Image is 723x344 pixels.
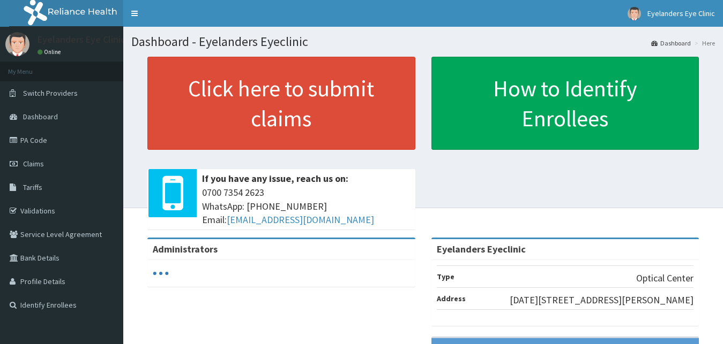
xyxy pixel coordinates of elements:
[5,32,29,56] img: User Image
[202,186,410,227] span: 0700 7354 2623 WhatsApp: [PHONE_NUMBER] Email:
[153,243,218,255] b: Administrators
[23,88,78,98] span: Switch Providers
[227,213,374,226] a: [EMAIL_ADDRESS][DOMAIN_NAME]
[692,39,715,48] li: Here
[23,159,44,169] span: Claims
[431,57,699,150] a: How to Identify Enrollees
[651,39,691,48] a: Dashboard
[437,243,526,255] strong: Eyelanders Eyeclinic
[636,271,694,285] p: Optical Center
[38,35,125,44] p: Eyelanders Eye Clinic
[131,35,715,49] h1: Dashboard - Eyelanders Eyeclinic
[437,272,454,281] b: Type
[23,112,58,121] span: Dashboard
[147,57,415,150] a: Click here to submit claims
[153,265,169,281] svg: audio-loading
[202,172,348,185] b: If you have any issue, reach us on:
[38,48,63,56] a: Online
[628,7,641,20] img: User Image
[647,9,715,18] span: Eyelanders Eye Clinic
[510,293,694,307] p: [DATE][STREET_ADDRESS][PERSON_NAME]
[23,182,42,192] span: Tariffs
[437,294,466,303] b: Address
